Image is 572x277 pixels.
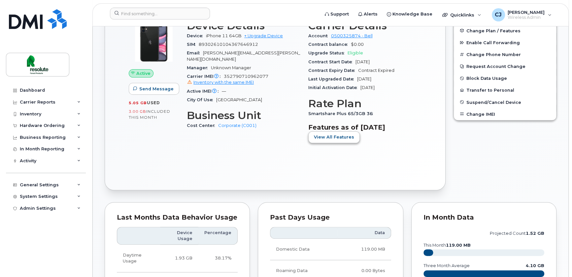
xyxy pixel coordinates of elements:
[193,80,254,85] span: Inventory with the same IMEI
[308,20,422,32] h3: Carrier Details
[139,86,174,92] span: Send Message
[187,89,222,94] span: Active IMEI
[526,231,544,236] tspan: 1.52 GB
[357,77,371,81] span: [DATE]
[160,227,198,245] th: Device Usage
[466,40,520,45] span: Enable Call Forwarding
[308,111,376,116] span: Smartshare Plus 65/3GB 36
[308,59,355,64] span: Contract Start Date
[110,8,210,19] input: Find something...
[382,8,437,21] a: Knowledge Base
[308,131,360,143] button: View All Features
[216,97,262,102] span: [GEOGRAPHIC_DATA]
[187,109,300,121] h3: Business Unit
[314,134,354,140] span: View All Features
[198,227,238,245] th: Percentage
[438,8,486,21] div: Quicklinks
[454,96,556,108] button: Suspend/Cancel Device
[187,20,300,32] h3: Device Details
[320,8,353,21] a: Support
[454,108,556,120] button: Change IMEI
[364,11,378,17] span: Alerts
[450,12,474,17] span: Quicklinks
[331,33,373,38] a: 0500325874 - Bell
[187,33,206,38] span: Device
[308,68,358,73] span: Contract Expiry Date
[187,74,224,79] span: Carrier IMEI
[199,42,258,47] span: 89302610104367646912
[187,50,300,61] span: [PERSON_NAME][EMAIL_ADDRESS][PERSON_NAME][DOMAIN_NAME]
[446,243,471,248] tspan: 119.00 MB
[337,239,391,260] td: 119.00 MB
[508,10,545,15] span: [PERSON_NAME]
[244,33,283,38] a: + Upgrade Device
[308,98,422,109] h3: Rate Plan
[187,50,203,55] span: Email
[308,85,360,90] span: Initial Activation Date
[392,11,432,17] span: Knowledge Base
[490,231,544,236] text: projected count
[187,123,218,128] span: Cost Center
[117,245,160,272] td: Daytime Usage
[198,245,238,272] td: 38.17%
[360,85,375,90] span: [DATE]
[358,68,394,73] span: Contract Expired
[353,8,382,21] a: Alerts
[454,72,556,84] button: Block Data Usage
[160,245,198,272] td: 1.93 GB
[454,60,556,72] button: Request Account Change
[351,42,364,47] span: $0.00
[187,42,199,47] span: SIM
[129,109,146,114] span: 3.00 GB
[337,227,391,239] th: Data
[423,263,470,268] text: three month average
[487,8,556,21] div: Clifford Joseph
[308,42,351,47] span: Contract balance
[330,11,349,17] span: Support
[187,74,300,86] span: 352790710962077
[495,11,502,19] span: CJ
[308,77,357,81] span: Last Upgraded Date
[134,23,174,63] img: iPhone_11.jpg
[526,263,544,268] text: 4.10 GB
[308,50,348,55] span: Upgrade Status
[308,33,331,38] span: Account
[454,37,556,48] button: Enable Call Forwarding
[211,65,251,70] span: Unknown Manager
[117,214,238,221] div: Last Months Data Behavior Usage
[454,48,556,60] button: Change Phone Number
[308,123,422,131] h3: Features as of [DATE]
[466,100,521,105] span: Suspend/Cancel Device
[348,50,363,55] span: Eligible
[187,80,254,85] a: Inventory with the same IMEI
[206,33,242,38] span: iPhone 11 64GB
[187,65,211,70] span: Manager
[136,70,151,77] span: Active
[218,123,256,128] a: Corporate (C001)
[129,109,170,120] span: included this month
[129,101,147,105] span: 5.05 GB
[222,89,226,94] span: —
[187,97,216,102] span: City Of Use
[423,243,471,248] text: this month
[355,59,370,64] span: [DATE]
[454,25,556,37] button: Change Plan / Features
[423,214,544,221] div: In Month Data
[454,84,556,96] button: Transfer to Personal
[466,28,521,33] span: Change Plan / Features
[129,83,179,95] button: Send Message
[270,239,337,260] td: Domestic Data
[147,100,160,105] span: used
[508,15,545,20] span: Wireless Admin
[270,214,391,221] div: Past Days Usage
